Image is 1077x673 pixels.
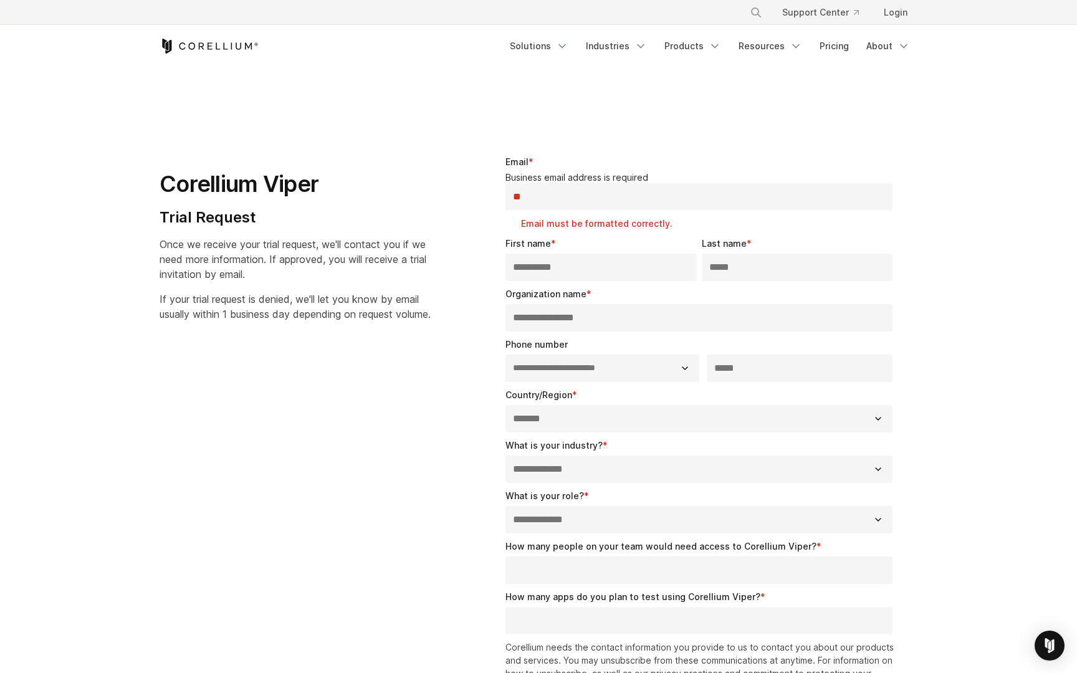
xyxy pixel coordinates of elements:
div: Open Intercom Messenger [1035,631,1065,661]
span: If your trial request is denied, we'll let you know by email usually within 1 business day depend... [160,293,431,320]
span: Last name [702,238,747,249]
a: Products [657,35,729,57]
div: Navigation Menu [735,1,917,24]
span: How many people on your team would need access to Corellium Viper? [505,541,816,551]
a: Resources [731,35,810,57]
span: Email [505,156,529,167]
span: Organization name [505,289,586,299]
span: Once we receive your trial request, we'll contact you if we need more information. If approved, y... [160,238,426,280]
button: Search [745,1,767,24]
span: What is your industry? [505,440,603,451]
h1: Corellium Viper [160,170,431,198]
a: Support Center [772,1,869,24]
a: Industries [578,35,654,57]
a: Login [874,1,917,24]
label: Email must be formatted correctly. [521,217,897,230]
span: Phone number [505,339,568,350]
a: About [859,35,917,57]
div: Navigation Menu [502,35,917,57]
a: Corellium Home [160,39,259,54]
a: Pricing [812,35,856,57]
span: Country/Region [505,389,572,400]
span: First name [505,238,551,249]
span: What is your role? [505,490,584,501]
h4: Trial Request [160,208,431,227]
legend: Business email address is required [505,172,897,183]
span: How many apps do you plan to test using Corellium Viper? [505,591,760,602]
a: Solutions [502,35,576,57]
